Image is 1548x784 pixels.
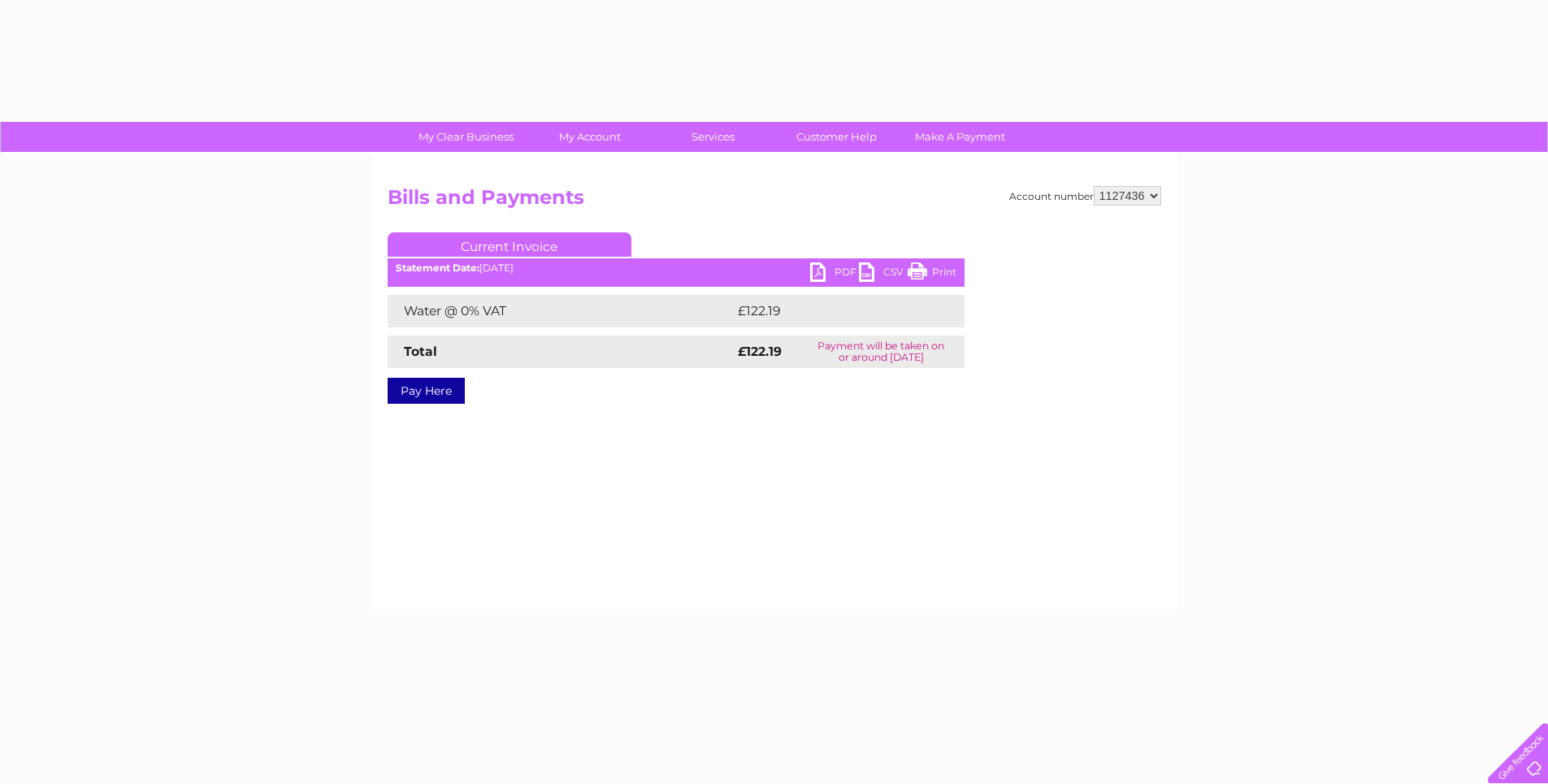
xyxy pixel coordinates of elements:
[404,344,437,359] strong: Total
[893,122,1027,152] a: Make A Payment
[388,378,465,404] a: Pay Here
[399,122,533,152] a: My Clear Business
[388,295,734,327] td: Water @ 0% VAT
[1009,186,1161,206] div: Account number
[388,186,1161,217] h2: Bills and Payments
[770,122,904,152] a: Customer Help
[810,262,859,286] a: PDF
[646,122,780,152] a: Services
[396,262,479,274] b: Statement Date:
[523,122,657,152] a: My Account
[908,262,956,286] a: Print
[859,262,908,286] a: CSV
[734,295,933,327] td: £122.19
[388,262,965,274] div: [DATE]
[738,344,782,359] strong: £122.19
[388,232,631,257] a: Current Invoice
[798,336,965,368] td: Payment will be taken on or around [DATE]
